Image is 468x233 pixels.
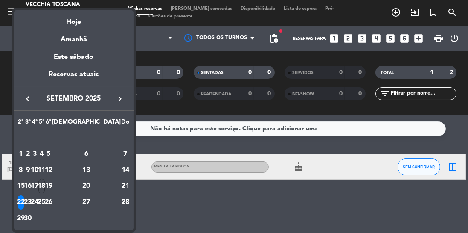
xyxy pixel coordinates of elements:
td: 24 de setembro de 2025 [31,194,38,210]
div: 22 [18,195,24,210]
div: 2 [25,147,31,161]
div: 3 [32,147,38,161]
div: 20 [55,179,117,193]
div: 18 [38,179,45,193]
td: 11 de setembro de 2025 [38,162,45,178]
div: 24 [32,195,38,210]
div: 11 [38,163,45,178]
th: Terça-feira [24,117,31,130]
td: 19 de setembro de 2025 [45,178,52,195]
div: 26 [45,195,52,210]
th: Quinta-feira [38,117,45,130]
td: 20 de setembro de 2025 [52,178,121,195]
td: 3 de setembro de 2025 [31,146,38,162]
td: 23 de setembro de 2025 [24,194,31,210]
th: Sábado [52,117,121,130]
td: 22 de setembro de 2025 [17,194,24,210]
div: Este sábado [14,45,134,69]
div: 12 [45,163,52,178]
td: 4 de setembro de 2025 [38,146,45,162]
div: Reservas atuais [14,69,134,86]
td: 8 de setembro de 2025 [17,162,24,178]
td: 27 de setembro de 2025 [52,194,121,210]
td: 18 de setembro de 2025 [38,178,45,195]
div: Amanhã [14,28,134,45]
div: 29 [18,211,24,226]
span: setembro 2025 [35,93,112,104]
div: 25 [38,195,45,210]
div: 21 [121,179,130,193]
div: 14 [121,163,130,178]
td: 15 de setembro de 2025 [17,178,24,195]
td: 30 de setembro de 2025 [24,210,31,227]
div: 23 [25,195,31,210]
td: 2 de setembro de 2025 [24,146,31,162]
div: 30 [25,211,31,226]
div: 4 [38,147,45,161]
div: 27 [55,195,117,210]
div: Hoje [14,10,134,28]
div: 9 [25,163,31,178]
div: 17 [32,179,38,193]
div: 16 [25,179,31,193]
div: 6 [55,147,117,161]
td: 6 de setembro de 2025 [52,146,121,162]
td: 17 de setembro de 2025 [31,178,38,195]
div: 13 [55,163,117,178]
td: 26 de setembro de 2025 [45,194,52,210]
th: Domingo [121,117,130,130]
div: 8 [18,163,24,178]
div: 10 [32,163,38,178]
td: 21 de setembro de 2025 [121,178,130,195]
th: Sexta-feira [45,117,52,130]
i: keyboard_arrow_right [115,94,125,104]
td: 25 de setembro de 2025 [38,194,45,210]
td: 12 de setembro de 2025 [45,162,52,178]
div: 19 [45,179,52,193]
td: 1 de setembro de 2025 [17,146,24,162]
td: 16 de setembro de 2025 [24,178,31,195]
td: 14 de setembro de 2025 [121,162,130,178]
div: 15 [18,179,24,193]
button: keyboard_arrow_right [112,93,128,104]
td: 9 de setembro de 2025 [24,162,31,178]
td: SET [17,130,130,147]
th: Segunda-feira [17,117,24,130]
td: 7 de setembro de 2025 [121,146,130,162]
td: 13 de setembro de 2025 [52,162,121,178]
button: keyboard_arrow_left [20,93,35,104]
i: keyboard_arrow_left [23,94,33,104]
div: 5 [45,147,52,161]
td: 5 de setembro de 2025 [45,146,52,162]
td: 29 de setembro de 2025 [17,210,24,227]
div: 7 [121,147,130,161]
div: 1 [18,147,24,161]
td: 10 de setembro de 2025 [31,162,38,178]
div: 28 [121,195,130,210]
td: 28 de setembro de 2025 [121,194,130,210]
th: Quarta-feira [31,117,38,130]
